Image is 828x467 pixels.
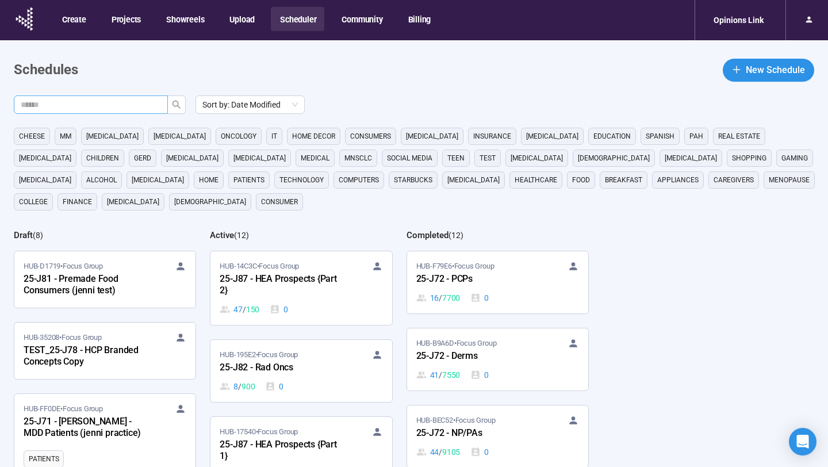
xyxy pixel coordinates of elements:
[234,231,249,240] span: ( 12 )
[19,152,71,164] span: [MEDICAL_DATA]
[718,131,760,142] span: real estate
[707,9,770,31] div: Opinions Link
[279,174,324,186] span: technology
[723,59,814,82] button: plusNew Schedule
[86,174,117,186] span: alcohol
[199,174,218,186] span: home
[394,174,432,186] span: starbucks
[246,303,259,316] span: 150
[473,131,511,142] span: Insurance
[220,380,255,393] div: 8
[14,59,78,81] h1: Schedules
[271,131,277,142] span: it
[154,131,206,142] span: [MEDICAL_DATA]
[593,131,631,142] span: education
[416,446,461,458] div: 44
[14,323,195,379] a: HUB-35208•Focus GroupTEST_25-J78 - HCP Branded Concepts Copy
[167,95,186,114] button: search
[578,152,650,164] span: [DEMOGRAPHIC_DATA]
[416,261,494,272] span: HUB-F79E6 • Focus Group
[102,7,149,31] button: Projects
[439,446,442,458] span: /
[220,7,263,31] button: Upload
[174,196,246,208] span: [DEMOGRAPHIC_DATA]
[511,152,563,164] span: [MEDICAL_DATA]
[24,261,103,272] span: HUB-D1719 • Focus Group
[60,131,71,142] span: MM
[646,131,674,142] span: Spanish
[220,261,299,272] span: HUB-14C3C • Focus Group
[416,426,543,441] div: 25-J72 - NP/PAs
[33,231,43,240] span: ( 8 )
[732,65,741,74] span: plus
[689,131,703,142] span: PAH
[238,380,241,393] span: /
[24,415,150,441] div: 25-J71 - [PERSON_NAME] - MDD Patients (jenni practice)
[350,131,391,142] span: consumers
[265,380,283,393] div: 0
[86,152,119,164] span: children
[442,446,460,458] span: 9105
[271,7,324,31] button: Scheduler
[416,338,497,349] span: HUB-B9A6D • Focus Group
[416,272,543,287] div: 25-J72 - PCPs
[233,152,286,164] span: [MEDICAL_DATA]
[202,96,298,113] span: Sort by: Date Modified
[416,415,496,426] span: HUB-BEC52 • Focus Group
[439,292,442,304] span: /
[14,251,195,308] a: HUB-D1719•Focus Group25-J81 - Premade Food Consumers (jenni test)
[515,174,557,186] span: healthcare
[29,453,59,465] span: Patients
[448,231,463,240] span: ( 12 )
[416,292,461,304] div: 16
[134,152,151,164] span: GERD
[24,403,103,415] span: HUB-FF0DE • Focus Group
[220,349,298,361] span: HUB-195E2 • Focus Group
[344,152,372,164] span: mnsclc
[63,196,92,208] span: finance
[665,152,717,164] span: [MEDICAL_DATA]
[339,174,379,186] span: computers
[220,361,346,376] div: 25-J82 - Rad Oncs
[442,369,460,381] span: 7550
[243,303,246,316] span: /
[387,152,432,164] span: social media
[19,174,71,186] span: [MEDICAL_DATA]
[24,332,102,343] span: HUB-35208 • Focus Group
[332,7,390,31] button: Community
[657,174,699,186] span: appliances
[416,369,461,381] div: 41
[166,152,218,164] span: [MEDICAL_DATA]
[220,303,259,316] div: 47
[221,131,256,142] span: oncology
[470,292,489,304] div: 0
[24,272,150,298] div: 25-J81 - Premade Food Consumers (jenni test)
[19,196,48,208] span: college
[14,230,33,240] h2: Draft
[447,152,465,164] span: Teen
[220,438,346,464] div: 25-J87 - HEA Prospects {Part 1}
[19,131,45,142] span: cheese
[210,230,234,240] h2: Active
[301,152,329,164] span: medical
[292,131,335,142] span: home decor
[407,230,448,240] h2: Completed
[157,7,212,31] button: Showreels
[399,7,439,31] button: Billing
[732,152,766,164] span: shopping
[233,174,264,186] span: Patients
[261,196,298,208] span: consumer
[53,7,94,31] button: Create
[781,152,808,164] span: gaming
[470,369,489,381] div: 0
[442,292,460,304] span: 7700
[714,174,754,186] span: caregivers
[210,340,392,402] a: HUB-195E2•Focus Group25-J82 - Rad Oncs8 / 9000
[789,428,816,455] div: Open Intercom Messenger
[132,174,184,186] span: [MEDICAL_DATA]
[470,446,489,458] div: 0
[220,272,346,298] div: 25-J87 - HEA Prospects {Part 2}
[746,63,805,77] span: New Schedule
[416,349,543,364] div: 25-J72 - Derms
[241,380,255,393] span: 900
